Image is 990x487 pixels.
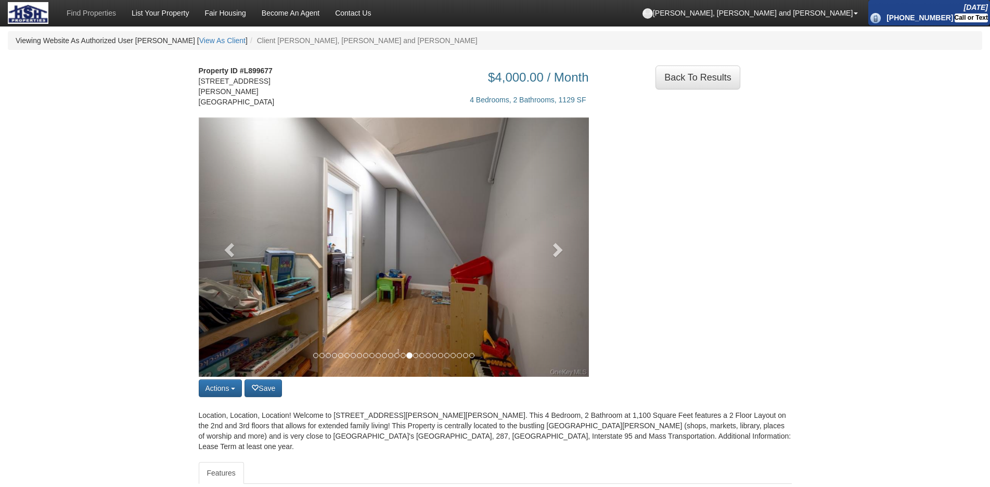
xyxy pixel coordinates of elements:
[886,14,953,22] b: [PHONE_NUMBER]
[199,379,242,397] button: Actions
[199,67,273,75] strong: Property ID #L899677
[199,36,246,45] a: View As Client
[655,65,740,89] div: ...
[955,14,988,22] div: Call or Text
[964,3,988,11] i: [DATE]
[16,35,248,46] li: Viewing Website As Authorized User [PERSON_NAME] [ ]
[248,35,478,46] li: Client [PERSON_NAME], [PERSON_NAME] and [PERSON_NAME]
[199,65,285,107] address: [STREET_ADDRESS][PERSON_NAME] [GEOGRAPHIC_DATA]
[300,84,589,105] div: 4 Bedrooms, 2 Bathrooms, 1129 SF
[245,379,282,397] button: Save
[870,13,881,23] img: phone_icon.png
[655,65,740,89] a: Back To Results
[199,462,244,484] a: Features
[642,8,653,19] img: default-profile.png
[300,71,589,84] h3: $4,000.00 / Month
